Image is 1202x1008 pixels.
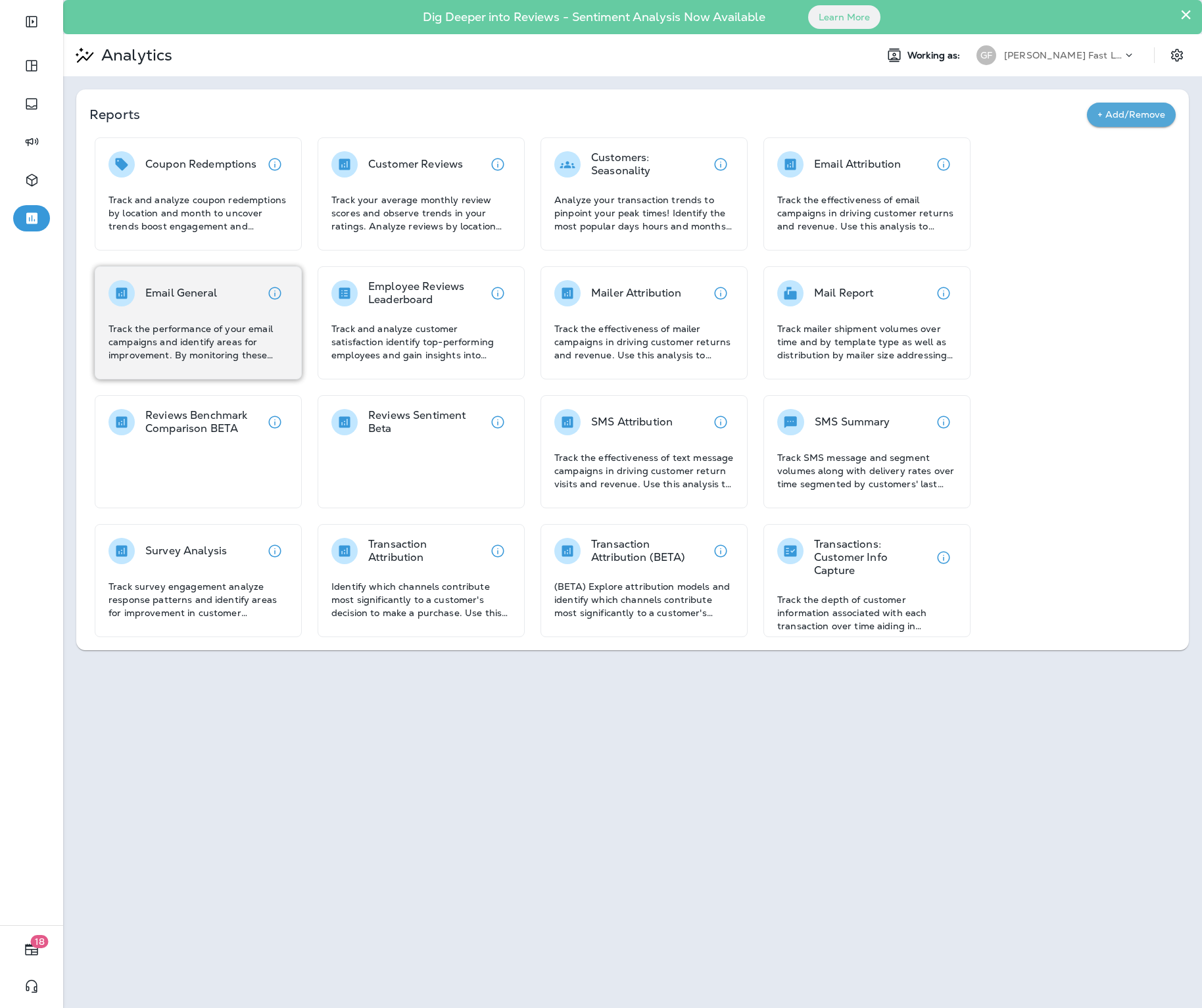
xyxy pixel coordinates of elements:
[145,409,262,435] p: Reviews Benchmark Comparison BETA
[554,451,734,491] p: Track the effectiveness of text message campaigns in driving customer return visits and revenue. ...
[1165,43,1189,67] button: Settings
[145,158,257,171] p: Coupon Redemptions
[485,409,511,435] button: View details
[777,193,957,233] p: Track the effectiveness of email campaigns in driving customer returns and revenue. Use this anal...
[485,280,511,306] button: View details
[145,287,217,300] p: Email General
[814,538,930,577] p: Transactions: Customer Info Capture
[777,451,957,491] p: Track SMS message and segment volumes along with delivery rates over time segmented by customers'...
[89,105,1087,124] p: Reports
[13,9,50,35] button: Expand Sidebar
[262,280,288,306] button: View details
[815,416,890,429] p: SMS Summary
[31,935,49,948] span: 18
[930,544,957,571] button: View details
[1180,4,1192,25] button: Close
[554,322,734,362] p: Track the effectiveness of mailer campaigns in driving customer returns and revenue. Use this ana...
[1087,103,1176,127] button: + Add/Remove
[331,193,511,233] p: Track your average monthly review scores and observe trends in your ratings. Analyze reviews by l...
[262,409,288,435] button: View details
[368,538,485,564] p: Transaction Attribution
[331,322,511,362] p: Track and analyze customer satisfaction identify top-performing employees and gain insights into ...
[485,538,511,564] button: View details
[930,151,957,178] button: View details
[554,193,734,233] p: Analyze your transaction trends to pinpoint your peak times! Identify the most popular days hours...
[554,580,734,619] p: (BETA) Explore attribution models and identify which channels contribute most significantly to a ...
[368,158,463,171] p: Customer Reviews
[331,580,511,619] p: Identify which channels contribute most significantly to a customer's decision to make a purchase...
[485,151,511,178] button: View details
[13,936,50,963] button: 18
[777,322,957,362] p: Track mailer shipment volumes over time and by template type as well as distribution by mailer si...
[591,416,673,429] p: SMS Attribution
[108,322,288,362] p: Track the performance of your email campaigns and identify areas for improvement. By monitoring t...
[708,409,734,435] button: View details
[930,280,957,306] button: View details
[708,151,734,178] button: View details
[96,45,172,65] p: Analytics
[591,151,708,178] p: Customers: Seasonality
[777,593,957,633] p: Track the depth of customer information associated with each transaction over time aiding in asse...
[368,280,485,306] p: Employee Reviews Leaderboard
[907,50,963,61] span: Working as:
[145,544,227,558] p: Survey Analysis
[708,280,734,306] button: View details
[262,538,288,564] button: View details
[708,538,734,564] button: View details
[591,538,708,564] p: Transaction Attribution (BETA)
[808,5,880,29] button: Learn More
[108,193,288,233] p: Track and analyze coupon redemptions by location and month to uncover trends boost engagement and...
[385,15,804,19] p: Dig Deeper into Reviews - Sentiment Analysis Now Available
[262,151,288,178] button: View details
[1004,50,1122,60] p: [PERSON_NAME] Fast Lube dba [PERSON_NAME]
[814,287,874,300] p: Mail Report
[108,580,288,619] p: Track survey engagement analyze response patterns and identify areas for improvement in customer ...
[814,158,901,171] p: Email Attribution
[976,45,996,65] div: GF
[591,287,682,300] p: Mailer Attribution
[930,409,957,435] button: View details
[368,409,485,435] p: Reviews Sentiment Beta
